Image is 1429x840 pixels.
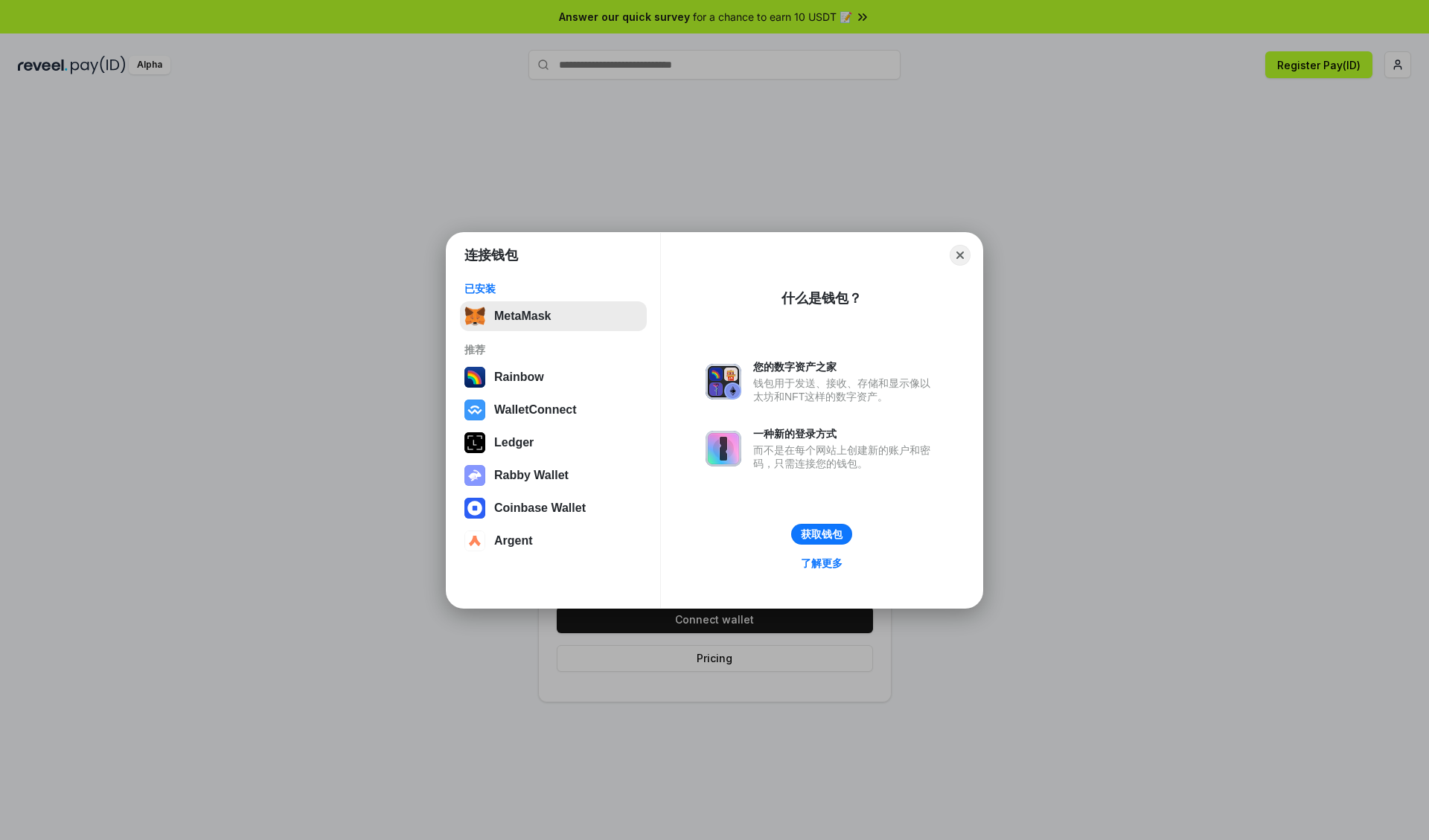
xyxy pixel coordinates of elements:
[781,289,862,307] div: 什么是钱包？
[460,493,647,523] button: Coinbase Wallet
[753,360,938,373] div: 您的数字资产之家
[464,282,642,295] div: 已安装
[494,403,577,417] div: WalletConnect
[706,364,741,400] img: svg+xml,%3Csvg%20xmlns%3D%22http%3A%2F%2Fwww.w3.org%2F2000%2Fsvg%22%20fill%3D%22none%22%20viewBox...
[792,554,851,573] a: 了解更多
[753,376,938,403] div: 钱包用于发送、接收、存储和显示像以太坊和NFT这样的数字资产。
[950,245,971,266] button: Close
[753,427,938,440] div: 一种新的登录方式
[464,530,485,551] img: svg+xml,%3Csvg%20width%3D%2228%22%20height%3D%2228%22%20viewBox%3D%220%200%2028%2028%22%20fill%3D...
[791,524,852,545] button: 获取钱包
[494,310,551,323] div: MetaMask
[753,443,938,470] div: 而不是在每个网站上创建新的账户和密码，只需连接您的钱包。
[460,428,647,458] button: Ledger
[464,432,485,453] img: svg+xml,%3Csvg%20xmlns%3D%22http%3A%2F%2Fwww.w3.org%2F2000%2Fsvg%22%20width%3D%2228%22%20height%3...
[494,371,544,384] div: Rainbow
[464,246,518,264] h1: 连接钱包
[801,557,843,570] div: 了解更多
[460,301,647,331] button: MetaMask
[494,436,534,449] div: Ledger
[464,367,485,388] img: svg+xml,%3Csvg%20width%3D%22120%22%20height%3D%22120%22%20viewBox%3D%220%200%20120%20120%22%20fil...
[460,395,647,425] button: WalletConnect
[494,469,569,482] div: Rabby Wallet
[460,461,647,490] button: Rabby Wallet
[464,306,485,327] img: svg+xml,%3Csvg%20fill%3D%22none%22%20height%3D%2233%22%20viewBox%3D%220%200%2035%2033%22%20width%...
[464,498,485,519] img: svg+xml,%3Csvg%20width%3D%2228%22%20height%3D%2228%22%20viewBox%3D%220%200%2028%2028%22%20fill%3D...
[460,526,647,556] button: Argent
[464,400,485,420] img: svg+xml,%3Csvg%20width%3D%2228%22%20height%3D%2228%22%20viewBox%3D%220%200%2028%2028%22%20fill%3D...
[494,534,533,548] div: Argent
[706,431,741,467] img: svg+xml,%3Csvg%20xmlns%3D%22http%3A%2F%2Fwww.w3.org%2F2000%2Fsvg%22%20fill%3D%22none%22%20viewBox...
[464,465,485,486] img: svg+xml,%3Csvg%20xmlns%3D%22http%3A%2F%2Fwww.w3.org%2F2000%2Fsvg%22%20fill%3D%22none%22%20viewBox...
[801,528,843,541] div: 获取钱包
[460,362,647,392] button: Rainbow
[464,343,642,356] div: 推荐
[494,501,586,515] div: Coinbase Wallet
